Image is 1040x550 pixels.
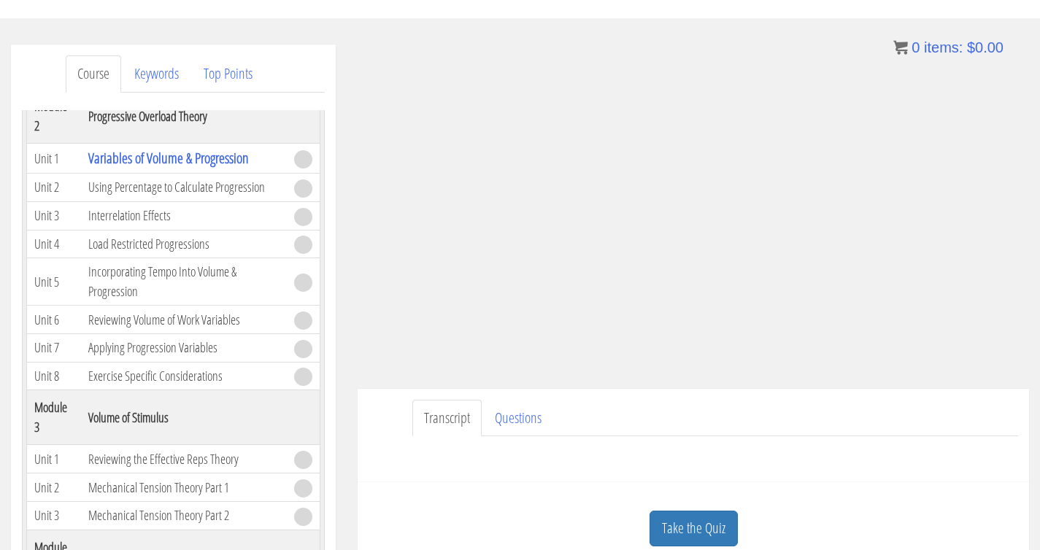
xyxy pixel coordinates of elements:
[81,258,287,306] td: Incorporating Tempo Into Volume & Progression
[88,148,249,168] a: Variables of Volume & Progression
[27,473,82,502] td: Unit 2
[967,39,975,55] span: $
[81,306,287,334] td: Reviewing Volume of Work Variables
[924,39,963,55] span: items:
[27,390,82,445] th: Module 3
[483,400,553,437] a: Questions
[27,230,82,258] td: Unit 4
[81,473,287,502] td: Mechanical Tension Theory Part 1
[27,306,82,334] td: Unit 6
[27,501,82,530] td: Unit 3
[123,55,190,93] a: Keywords
[912,39,920,55] span: 0
[27,445,82,473] td: Unit 1
[81,334,287,363] td: Applying Progression Variables
[27,334,82,363] td: Unit 7
[27,258,82,306] td: Unit 5
[650,511,738,546] a: Take the Quiz
[27,362,82,390] td: Unit 8
[27,89,82,144] th: Module 2
[81,230,287,258] td: Load Restricted Progressions
[27,144,82,174] td: Unit 1
[81,174,287,202] td: Using Percentage to Calculate Progression
[27,201,82,230] td: Unit 3
[412,400,482,437] a: Transcript
[66,55,121,93] a: Course
[192,55,264,93] a: Top Points
[81,390,287,445] th: Volume of Stimulus
[893,40,908,55] img: icon11.png
[81,89,287,144] th: Progressive Overload Theory
[27,174,82,202] td: Unit 2
[81,445,287,473] td: Reviewing the Effective Reps Theory
[81,501,287,530] td: Mechanical Tension Theory Part 2
[967,39,1004,55] bdi: 0.00
[893,39,1004,55] a: 0 items: $0.00
[81,362,287,390] td: Exercise Specific Considerations
[81,201,287,230] td: Interrelation Effects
